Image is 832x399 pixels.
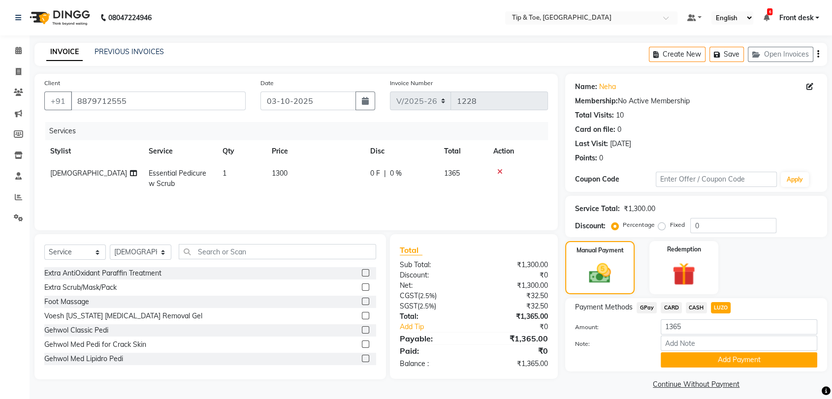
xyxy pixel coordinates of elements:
[637,302,657,313] span: GPay
[661,302,682,313] span: CARD
[370,168,380,179] span: 0 F
[779,13,813,23] span: Front desk
[420,292,435,300] span: 2.5%
[260,79,274,88] label: Date
[71,92,246,110] input: Search by Name/Mobile/Email/Code
[575,302,633,312] span: Payment Methods
[474,333,556,344] div: ₹1,365.00
[392,311,474,322] div: Total:
[582,261,617,286] img: _cash.svg
[419,302,434,310] span: 2.5%
[649,47,705,62] button: Create New
[575,82,597,92] div: Name:
[390,168,402,179] span: 0 %
[392,359,474,369] div: Balance :
[149,169,206,188] span: Essential Pedicure w Scrub
[143,140,217,162] th: Service
[617,124,621,135] div: 0
[575,204,620,214] div: Service Total:
[781,172,809,187] button: Apply
[392,280,474,291] div: Net:
[390,79,433,88] label: Invoice Number
[575,96,817,106] div: No Active Membership
[44,282,117,293] div: Extra Scrub/Mask/Pack
[400,245,422,255] span: Total
[392,301,474,311] div: ( )
[474,291,556,301] div: ₹32.50
[44,354,123,364] div: Gehwol Med Lipidro Pedi
[624,204,655,214] div: ₹1,300.00
[665,260,702,288] img: _gift.svg
[575,174,656,184] div: Coupon Code
[487,140,548,162] th: Action
[50,169,127,178] span: [DEMOGRAPHIC_DATA]
[474,301,556,311] div: ₹32.50
[46,43,83,61] a: INVOICE
[392,345,474,357] div: Paid:
[575,110,614,121] div: Total Visits:
[686,302,707,313] span: CASH
[661,319,817,335] input: Amount
[44,268,161,278] div: Extra AntiOxidant Paraffin Treatment
[711,302,731,313] span: LUZO
[748,47,813,62] button: Open Invoices
[487,322,555,332] div: ₹0
[438,140,487,162] th: Total
[44,297,89,307] div: Foot Massage
[474,260,556,270] div: ₹1,300.00
[44,79,60,88] label: Client
[266,140,364,162] th: Price
[623,220,654,229] label: Percentage
[44,140,143,162] th: Stylist
[575,153,597,163] div: Points:
[670,220,684,229] label: Fixed
[567,379,825,390] a: Continue Without Payment
[474,280,556,291] div: ₹1,300.00
[575,221,606,231] div: Discount:
[44,339,146,350] div: Gehwol Med Pedi for Crack Skin
[217,140,266,162] th: Qty
[44,311,202,321] div: Voesh [US_STATE] [MEDICAL_DATA] Removal Gel
[709,47,744,62] button: Save
[575,139,608,149] div: Last Visit:
[25,4,93,31] img: logo
[392,333,474,344] div: Payable:
[667,245,701,254] label: Redemption
[392,322,487,332] a: Add Tip
[661,336,817,351] input: Add Note
[45,122,555,140] div: Services
[576,246,624,255] label: Manual Payment
[95,47,164,56] a: PREVIOUS INVOICES
[599,82,616,92] a: Neha
[763,13,769,22] a: 6
[392,291,474,301] div: ( )
[599,153,603,163] div: 0
[474,359,556,369] div: ₹1,365.00
[568,323,653,332] label: Amount:
[179,244,376,259] input: Search or Scan
[400,302,417,310] span: SGST
[474,345,556,357] div: ₹0
[384,168,386,179] span: |
[568,339,653,348] label: Note:
[656,172,777,187] input: Enter Offer / Coupon Code
[610,139,631,149] div: [DATE]
[392,260,474,270] div: Sub Total:
[575,124,615,135] div: Card on file:
[400,291,418,300] span: CGST
[223,169,226,178] span: 1
[108,4,152,31] b: 08047224946
[444,169,460,178] span: 1365
[616,110,624,121] div: 10
[767,8,772,15] span: 6
[575,96,618,106] div: Membership:
[474,311,556,322] div: ₹1,365.00
[272,169,288,178] span: 1300
[392,270,474,280] div: Discount:
[44,325,108,336] div: Gehwol Classic Pedi
[364,140,438,162] th: Disc
[661,352,817,368] button: Add Payment
[44,92,72,110] button: +91
[474,270,556,280] div: ₹0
